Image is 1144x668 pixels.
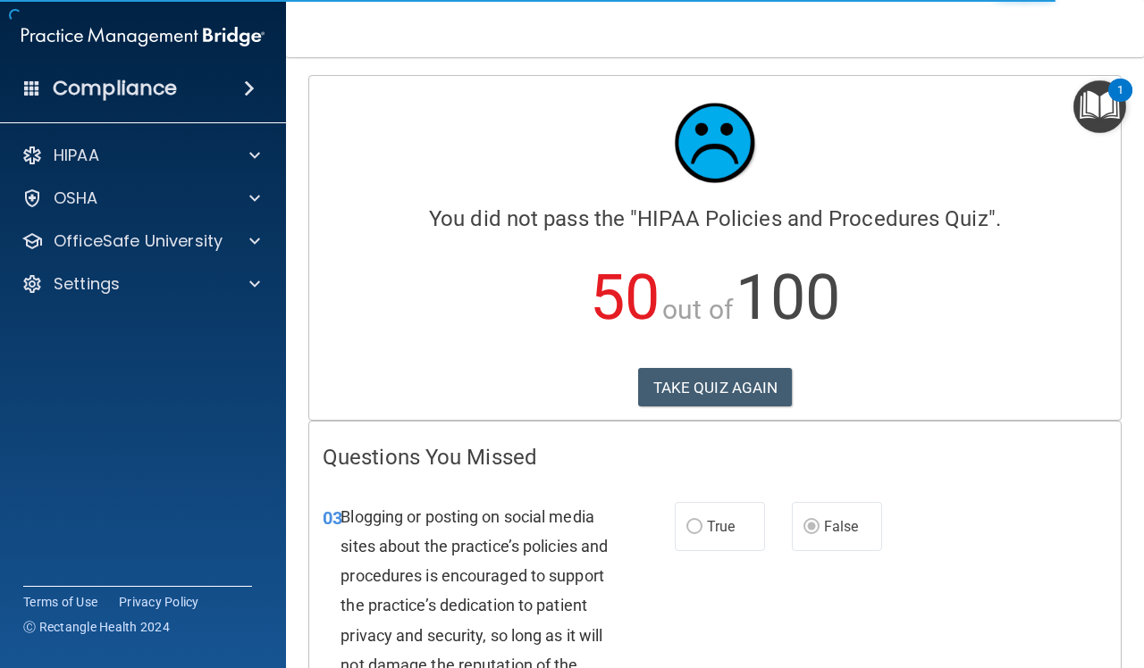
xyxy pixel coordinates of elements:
input: True [686,521,702,534]
h4: You did not pass the " ". [323,207,1107,230]
span: False [824,518,859,535]
iframe: Drift Widget Chat Controller [1055,545,1123,613]
input: False [803,521,820,534]
p: Settings [54,273,120,295]
button: Open Resource Center, 1 new notification [1073,80,1126,133]
span: Ⓒ Rectangle Health 2024 [23,618,170,636]
a: Privacy Policy [119,593,199,611]
span: out of [662,294,733,325]
h4: Questions You Missed [323,446,1107,469]
span: 50 [590,261,660,334]
span: 03 [323,507,342,529]
h4: Compliance [53,76,177,101]
p: OfficeSafe University [54,230,223,252]
div: 1 [1117,90,1123,113]
span: HIPAA Policies and Procedures Quiz [637,206,988,231]
a: Terms of Use [23,593,97,611]
a: OSHA [21,188,260,209]
img: PMB logo [21,19,265,54]
img: sad_face.ecc698e2.jpg [661,89,769,196]
p: OSHA [54,188,98,209]
span: 100 [736,261,840,334]
button: TAKE QUIZ AGAIN [638,368,793,407]
a: HIPAA [21,145,260,166]
a: Settings [21,273,260,295]
p: HIPAA [54,145,99,166]
span: True [707,518,735,535]
a: OfficeSafe University [21,230,260,252]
